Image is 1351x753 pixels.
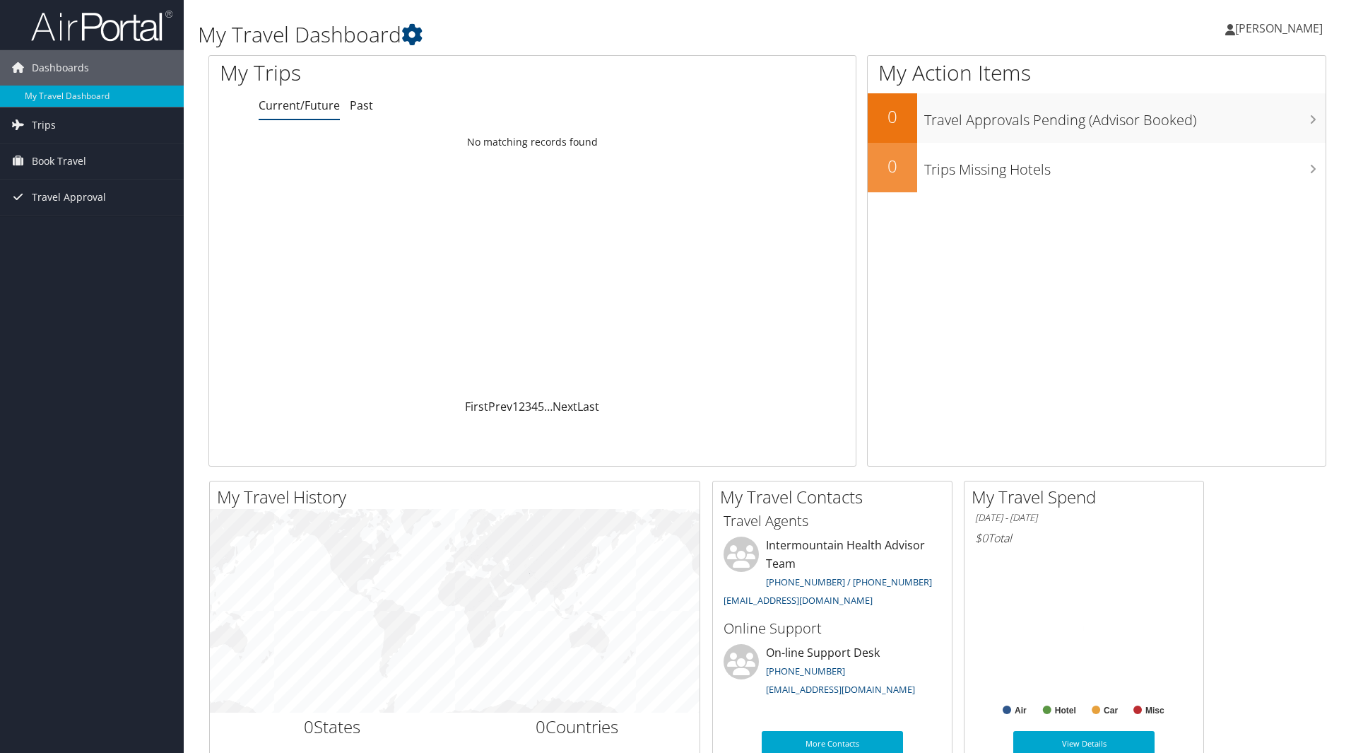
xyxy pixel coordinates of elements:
h3: Travel Approvals Pending (Advisor Booked) [924,103,1326,130]
a: [PHONE_NUMBER] / [PHONE_NUMBER] [766,576,932,588]
h2: Countries [466,715,690,739]
span: Travel Approval [32,180,106,215]
h1: My Trips [220,58,576,88]
a: Past [350,98,373,113]
span: Dashboards [32,50,89,86]
h2: My Travel Contacts [720,485,952,509]
h3: Trips Missing Hotels [924,153,1326,180]
text: Car [1104,706,1118,716]
h2: My Travel History [217,485,700,509]
span: Book Travel [32,144,86,179]
a: [EMAIL_ADDRESS][DOMAIN_NAME] [766,683,915,696]
img: airportal-logo.png [31,9,172,42]
text: Misc [1145,706,1164,716]
span: $0 [975,530,988,546]
a: 3 [525,399,531,414]
h6: Total [975,530,1193,546]
a: 1 [512,399,519,414]
text: Hotel [1055,706,1076,716]
a: [PHONE_NUMBER] [766,665,845,677]
h1: My Travel Dashboard [198,20,957,49]
span: 0 [536,715,545,738]
li: On-line Support Desk [716,644,948,702]
h6: [DATE] - [DATE] [975,511,1193,525]
li: Intermountain Health Advisor Team [716,537,948,612]
a: First [465,399,488,414]
h2: States [220,715,444,739]
h2: My Travel Spend [972,485,1203,509]
h2: 0 [868,105,917,129]
a: Last [577,399,599,414]
span: 0 [304,715,314,738]
a: 2 [519,399,525,414]
a: 0Travel Approvals Pending (Advisor Booked) [868,93,1326,143]
span: … [544,399,553,414]
a: 4 [531,399,538,414]
h1: My Action Items [868,58,1326,88]
a: Current/Future [259,98,340,113]
a: 5 [538,399,544,414]
a: 0Trips Missing Hotels [868,143,1326,192]
a: [PERSON_NAME] [1225,7,1337,49]
h3: Travel Agents [724,511,941,531]
h3: Online Support [724,619,941,638]
td: No matching records found [209,129,856,155]
a: Next [553,399,577,414]
a: [EMAIL_ADDRESS][DOMAIN_NAME] [724,594,873,607]
span: Trips [32,107,56,143]
text: Air [1015,706,1027,716]
h2: 0 [868,154,917,178]
a: Prev [488,399,512,414]
span: [PERSON_NAME] [1235,21,1323,36]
